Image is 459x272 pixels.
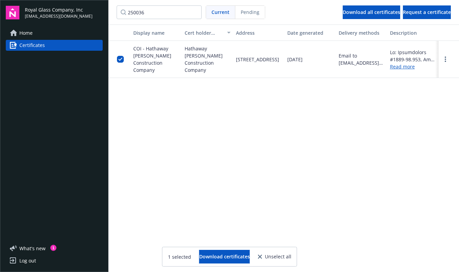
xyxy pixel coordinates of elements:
[235,6,265,19] span: Pending
[6,245,56,252] button: What's new1
[258,250,291,263] button: Unselect all
[133,45,171,73] span: COI - Hathaway [PERSON_NAME] Construction Company
[19,40,45,51] span: Certificates
[6,6,19,19] img: navigator-logo.svg
[241,9,259,16] span: Pending
[287,56,303,63] span: [DATE]
[390,63,436,70] a: Read more
[343,6,400,19] div: Download all certificates
[117,56,124,63] input: Toggle Row Selected
[131,25,182,41] button: Display name
[6,28,103,38] a: Home
[339,29,385,36] div: Delivery methods
[265,254,291,259] span: Unselect all
[403,5,451,19] button: Request a certificate
[236,56,279,63] span: [STREET_ADDRESS]
[182,25,233,41] button: Cert holder name
[211,9,230,16] span: Current
[390,49,436,63] div: Lo: Ipsumdolors #1889-98.953, Ame #8060-65, Consect: Adipis Elitse Doeiu Tempo 2-Inc 2, 821 - 994...
[25,13,92,19] span: [EMAIL_ADDRESS][DOMAIN_NAME]
[19,28,33,38] span: Home
[387,25,439,41] button: Description
[50,245,56,251] div: 1
[441,55,449,63] a: more
[236,29,282,36] div: Address
[339,52,385,66] div: Email to [EMAIL_ADDRESS][DOMAIN_NAME]
[6,40,103,51] a: Certificates
[285,25,336,41] button: Date generated
[25,6,103,19] button: Royal Glass Company, Inc[EMAIL_ADDRESS][DOMAIN_NAME]
[343,5,400,19] button: Download all certificates
[199,253,250,260] span: Download certificates
[336,25,387,41] button: Delivery methods
[19,245,46,252] span: What ' s new
[19,255,36,266] div: Log out
[403,9,451,15] span: Request a certificate
[199,250,250,263] button: Download certificates
[390,29,436,36] div: Description
[185,45,231,74] span: Hathaway [PERSON_NAME] Construction Company
[185,29,223,36] div: Cert holder name
[233,25,285,41] button: Address
[168,253,191,260] span: 1 selected
[287,29,333,36] div: Date generated
[133,29,179,36] div: Display name
[25,6,92,13] span: Royal Glass Company, Inc
[117,5,202,19] input: Filter certificates...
